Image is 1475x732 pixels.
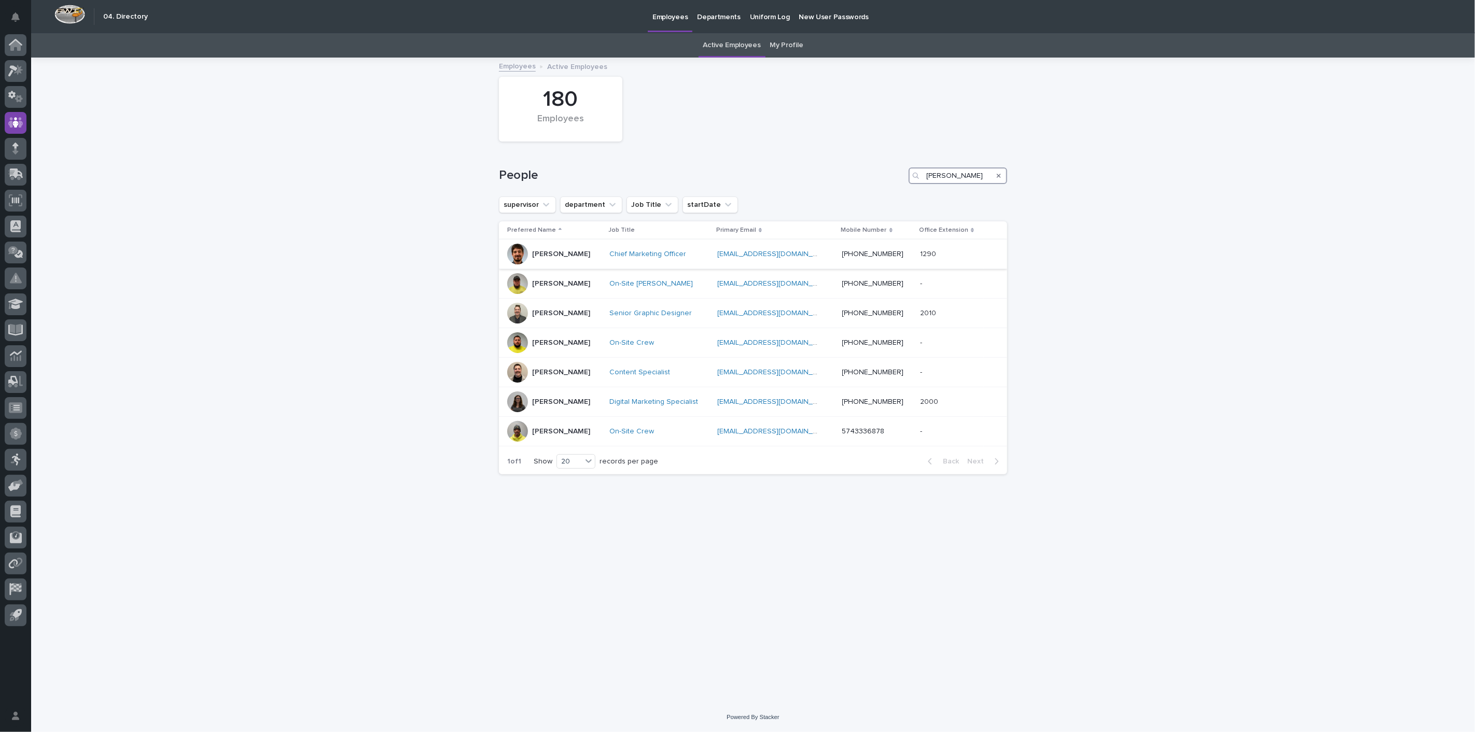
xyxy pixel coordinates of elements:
a: On-Site [PERSON_NAME] [609,279,693,288]
a: On-Site Crew [609,339,654,347]
a: Powered By Stacker [727,714,779,720]
p: Mobile Number [841,224,887,236]
p: [PERSON_NAME] [532,398,590,406]
p: - [920,277,924,288]
p: records per page [600,457,658,466]
a: Senior Graphic Designer [609,309,692,318]
a: [EMAIL_ADDRESS][DOMAIN_NAME] [717,309,834,317]
a: [PHONE_NUMBER] [842,309,904,317]
h2: 04. Directory [103,12,148,21]
p: 1 of 1 [499,449,530,474]
tr: [PERSON_NAME]On-Site Crew [EMAIL_ADDRESS][DOMAIN_NAME] 5743336878-- [499,417,1007,446]
img: Workspace Logo [54,5,85,24]
a: [EMAIL_ADDRESS][DOMAIN_NAME] [717,369,834,376]
a: [PHONE_NUMBER] [842,339,904,346]
div: 180 [517,87,605,112]
a: [EMAIL_ADDRESS][DOMAIN_NAME] [717,398,834,405]
p: 2000 [920,396,940,406]
a: Employees [499,60,536,72]
button: department [560,196,622,213]
a: [PHONE_NUMBER] [842,398,904,405]
input: Search [909,167,1007,184]
button: Notifications [5,6,26,28]
a: [PHONE_NUMBER] [842,250,904,258]
tr: [PERSON_NAME]Content Specialist [EMAIL_ADDRESS][DOMAIN_NAME] [PHONE_NUMBER]-- [499,358,1007,387]
div: Notifications [13,12,26,29]
button: Back [920,457,963,466]
div: Employees [517,114,605,135]
a: Content Specialist [609,368,670,377]
p: [PERSON_NAME] [532,250,590,259]
p: Active Employees [547,60,607,72]
p: [PERSON_NAME] [532,339,590,347]
tr: [PERSON_NAME]Chief Marketing Officer [EMAIL_ADDRESS][DOMAIN_NAME] [PHONE_NUMBER]12901290 [499,240,1007,269]
button: supervisor [499,196,556,213]
a: [EMAIL_ADDRESS][DOMAIN_NAME] [717,250,834,258]
p: [PERSON_NAME] [532,427,590,436]
p: [PERSON_NAME] [532,368,590,377]
button: startDate [683,196,738,213]
a: [EMAIL_ADDRESS][DOMAIN_NAME] [717,280,834,287]
tr: [PERSON_NAME]On-Site [PERSON_NAME] [EMAIL_ADDRESS][DOMAIN_NAME] [PHONE_NUMBER]-- [499,269,1007,299]
p: 2010 [920,307,938,318]
p: Office Extension [919,224,968,236]
p: [PERSON_NAME] [532,309,590,318]
span: Next [967,458,990,465]
p: Show [534,457,552,466]
tr: [PERSON_NAME]On-Site Crew [EMAIL_ADDRESS][DOMAIN_NAME] [PHONE_NUMBER]-- [499,328,1007,358]
button: Next [963,457,1007,466]
h1: People [499,168,905,183]
tr: [PERSON_NAME]Senior Graphic Designer [EMAIL_ADDRESS][DOMAIN_NAME] [PHONE_NUMBER]20102010 [499,299,1007,328]
div: 20 [557,456,582,467]
a: On-Site Crew [609,427,654,436]
a: [PHONE_NUMBER] [842,280,904,287]
p: Primary Email [716,224,756,236]
p: Preferred Name [507,224,556,236]
span: Back [937,458,959,465]
a: Digital Marketing Specialist [609,398,698,406]
a: 5743336878 [842,428,885,435]
p: Job Title [608,224,635,236]
p: [PERSON_NAME] [532,279,590,288]
p: - [920,336,924,347]
a: My Profile [770,33,803,58]
tr: [PERSON_NAME]Digital Marketing Specialist [EMAIL_ADDRESS][DOMAIN_NAME] [PHONE_NUMBER]20002000 [499,387,1007,417]
p: 1290 [920,248,938,259]
a: [PHONE_NUMBER] [842,369,904,376]
a: Active Employees [703,33,761,58]
a: [EMAIL_ADDRESS][DOMAIN_NAME] [717,428,834,435]
button: Job Title [627,196,678,213]
a: Chief Marketing Officer [609,250,686,259]
a: [EMAIL_ADDRESS][DOMAIN_NAME] [717,339,834,346]
p: - [920,425,924,436]
p: - [920,366,924,377]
